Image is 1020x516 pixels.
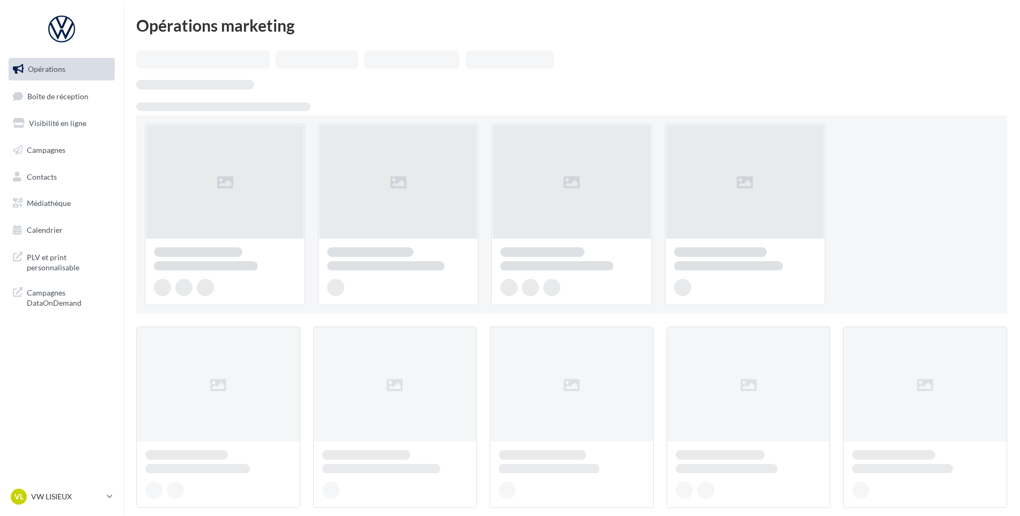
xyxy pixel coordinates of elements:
a: PLV et print personnalisable [6,246,117,277]
a: Campagnes DataOnDemand [6,281,117,313]
span: Contacts [27,172,57,181]
span: Calendrier [27,225,63,234]
span: Campagnes DataOnDemand [27,285,110,308]
span: VL [14,491,24,502]
div: Opérations marketing [136,17,1007,33]
span: Campagnes [27,145,65,154]
span: Médiathèque [27,198,71,208]
a: Contacts [6,166,117,188]
p: VW LISIEUX [31,491,102,502]
span: Opérations [28,64,65,73]
span: Boîte de réception [27,91,88,100]
a: Opérations [6,58,117,80]
a: VL VW LISIEUX [9,486,115,507]
a: Visibilité en ligne [6,112,117,135]
a: Médiathèque [6,192,117,215]
a: Calendrier [6,219,117,241]
a: Boîte de réception [6,85,117,108]
a: Campagnes [6,139,117,161]
span: PLV et print personnalisable [27,250,110,273]
span: Visibilité en ligne [29,119,86,128]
